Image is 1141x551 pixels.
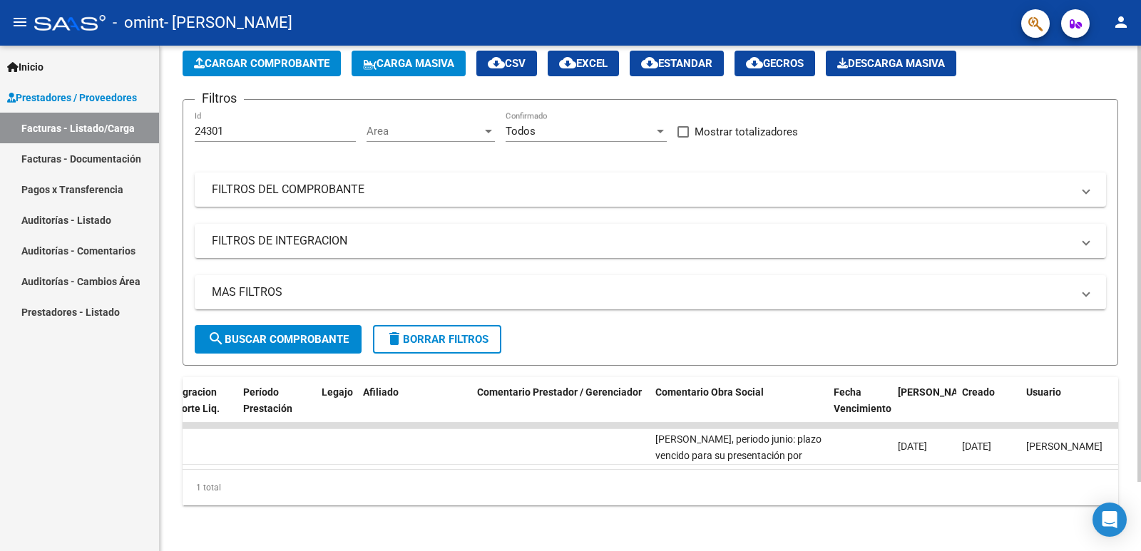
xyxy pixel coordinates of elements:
mat-expansion-panel-header: FILTROS DEL COMPROBANTE [195,172,1106,207]
button: Borrar Filtros [373,325,501,354]
app-download-masive: Descarga masiva de comprobantes (adjuntos) [826,51,956,76]
span: Mostrar totalizadores [695,123,798,140]
span: Creado [962,386,995,398]
mat-icon: cloud_download [559,54,576,71]
mat-icon: person [1112,14,1130,31]
span: EXCEL [559,57,608,70]
span: Fecha Vencimiento [834,386,891,414]
span: Comentario Prestador / Gerenciador [477,386,642,398]
button: Gecros [735,51,815,76]
datatable-header-cell: Usuario [1020,377,1135,440]
span: Borrar Filtros [386,333,488,346]
span: Gecros [746,57,804,70]
h3: Filtros [195,88,244,108]
span: Prestadores / Proveedores [7,90,137,105]
mat-expansion-panel-header: MAS FILTROS [195,275,1106,309]
span: Estandar [641,57,712,70]
mat-panel-title: MAS FILTROS [212,284,1072,300]
datatable-header-cell: Comentario Obra Social [650,377,828,440]
span: - [PERSON_NAME] [164,7,292,38]
mat-icon: menu [11,14,29,31]
span: Inicio [7,59,44,75]
span: Area [367,125,482,138]
span: [PERSON_NAME], periodo junio: plazo vencido para su presentación por Mecanismo de Integración. Co... [655,433,822,526]
span: Afiliado [363,386,399,398]
span: Período Prestación [243,386,292,414]
div: 1 total [183,470,1118,505]
mat-icon: cloud_download [641,54,658,71]
span: - omint [113,7,164,38]
div: Open Intercom Messenger [1093,503,1127,537]
mat-panel-title: FILTROS DE INTEGRACION [212,233,1072,249]
span: Buscar Comprobante [208,333,349,346]
datatable-header-cell: Comentario Prestador / Gerenciador [471,377,650,440]
span: Comentario Obra Social [655,386,764,398]
span: [PERSON_NAME] [898,386,975,398]
span: Carga Masiva [363,57,454,70]
button: EXCEL [548,51,619,76]
mat-panel-title: FILTROS DEL COMPROBANTE [212,182,1072,197]
datatable-header-cell: Fecha Vencimiento [828,377,892,440]
span: [DATE] [962,441,991,452]
button: Buscar Comprobante [195,325,362,354]
datatable-header-cell: Integracion Importe Liq. [159,377,237,440]
mat-icon: delete [386,330,403,347]
span: Descarga Masiva [837,57,945,70]
datatable-header-cell: Fecha Confimado [892,377,956,440]
datatable-header-cell: Creado [956,377,1020,440]
span: Integracion Importe Liq. [165,386,220,414]
button: Carga Masiva [352,51,466,76]
datatable-header-cell: Afiliado [357,377,471,440]
mat-expansion-panel-header: FILTROS DE INTEGRACION [195,224,1106,258]
mat-icon: cloud_download [488,54,505,71]
span: Usuario [1026,386,1061,398]
span: Legajo [322,386,353,398]
datatable-header-cell: Período Prestación [237,377,316,440]
span: Todos [506,125,536,138]
mat-icon: cloud_download [746,54,763,71]
button: Cargar Comprobante [183,51,341,76]
datatable-header-cell: Legajo [316,377,357,440]
span: [PERSON_NAME] [1026,441,1102,452]
button: CSV [476,51,537,76]
button: Descarga Masiva [826,51,956,76]
span: CSV [488,57,526,70]
mat-icon: search [208,330,225,347]
span: Cargar Comprobante [194,57,329,70]
span: [DATE] [898,441,927,452]
button: Estandar [630,51,724,76]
